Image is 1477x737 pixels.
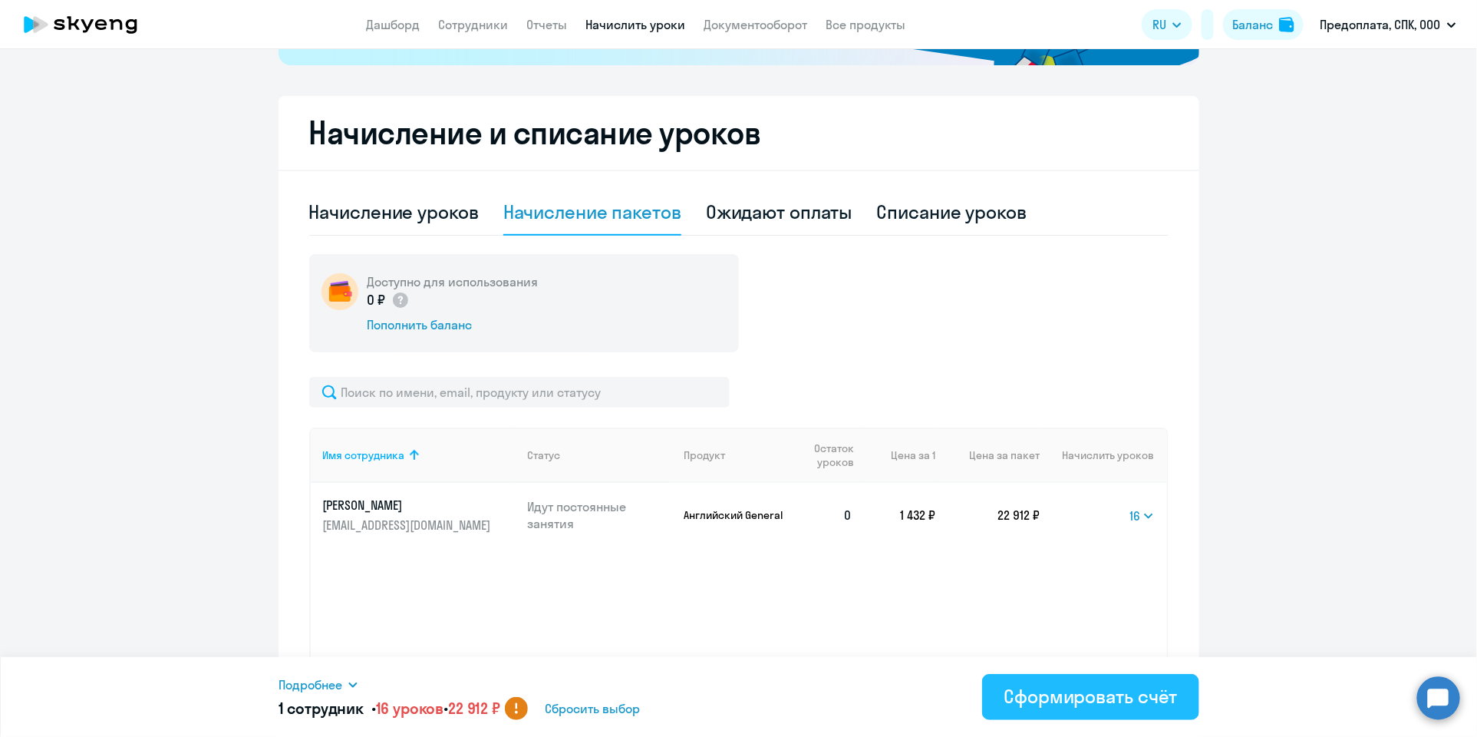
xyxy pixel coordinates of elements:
p: Идут постоянные занятия [527,498,671,532]
th: Начислить уроков [1040,428,1166,483]
input: Поиск по имени, email, продукту или статусу [309,377,730,408]
a: Документооборот [704,17,807,32]
a: Начислить уроки [585,17,685,32]
p: Предоплата, СПК, ООО [1320,15,1441,34]
h2: Начисление и списание уроков [309,114,1169,151]
h5: 1 сотрудник • • [279,698,500,719]
img: wallet-circle.png [321,273,358,310]
div: Статус [527,448,560,462]
td: 22 912 ₽ [935,483,1040,547]
td: 1 432 ₽ [865,483,935,547]
a: [PERSON_NAME][EMAIL_ADDRESS][DOMAIN_NAME] [323,497,516,534]
a: Все продукты [826,17,905,32]
div: Ожидают оплаты [706,200,852,224]
div: Пополнить баланс [368,316,539,333]
th: Цена за пакет [935,428,1040,483]
span: 16 уроков [376,699,444,718]
div: Начисление уроков [309,200,479,224]
div: Статус [527,448,671,462]
button: RU [1142,9,1192,40]
span: Остаток уроков [799,441,854,469]
h5: Доступно для использования [368,273,539,290]
span: Сбросить выбор [545,699,640,718]
p: [EMAIL_ADDRESS][DOMAIN_NAME] [323,517,495,534]
span: 22 912 ₽ [448,699,500,718]
div: Начисление пакетов [503,200,681,224]
div: Продукт [684,448,787,462]
a: Отчеты [526,17,567,32]
div: Имя сотрудника [323,448,405,462]
a: Дашборд [366,17,420,32]
th: Цена за 1 [865,428,935,483]
button: Предоплата, СПК, ООО [1313,6,1464,43]
span: RU [1152,15,1166,34]
img: balance [1279,17,1294,32]
div: Остаток уроков [799,441,865,469]
div: Продукт [684,448,725,462]
p: Английский General [684,508,787,522]
button: Балансbalance [1223,9,1304,40]
a: Сотрудники [438,17,508,32]
p: 0 ₽ [368,290,410,310]
div: Сформировать счёт [1004,684,1177,709]
button: Сформировать счёт [982,674,1198,720]
p: [PERSON_NAME] [323,497,495,514]
div: Списание уроков [877,200,1027,224]
td: 0 [787,483,865,547]
div: Баланс [1232,15,1273,34]
div: Имя сотрудника [323,448,516,462]
span: Подробнее [279,676,342,694]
